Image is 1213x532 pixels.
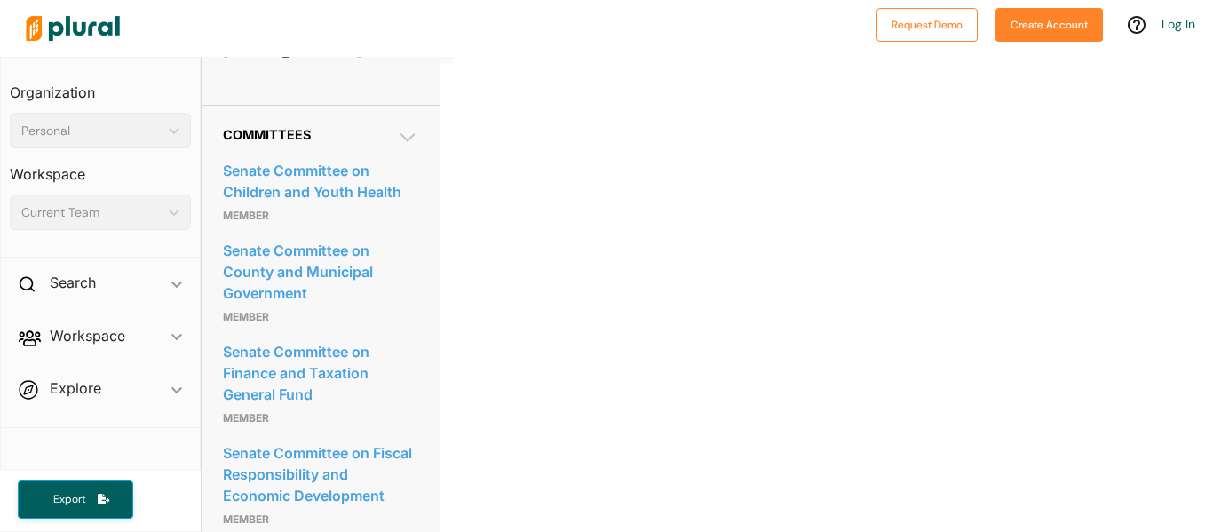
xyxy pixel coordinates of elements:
h3: Organization [10,67,191,106]
span: Export [41,492,98,507]
span: Committees [223,127,311,142]
a: Request Demo [876,14,978,33]
p: Member [223,408,418,429]
button: Request Demo [876,8,978,42]
button: Create Account [995,8,1103,42]
a: Create Account [995,14,1103,33]
h3: Workspace [10,148,191,187]
h2: Search [50,273,96,292]
a: Senate Committee on Fiscal Responsibility and Economic Development [223,440,418,509]
a: Senate Committee on Children and Youth Health [223,157,418,205]
p: Member [223,509,418,530]
p: Member [223,306,418,328]
p: Member [223,205,418,226]
a: Senate Committee on County and Municipal Government [223,237,418,306]
div: Personal [21,122,162,140]
button: Export [18,480,133,519]
a: Senate Committee on Finance and Taxation General Fund [223,338,418,408]
div: Current Team [21,203,162,222]
a: Log In [1161,16,1195,32]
